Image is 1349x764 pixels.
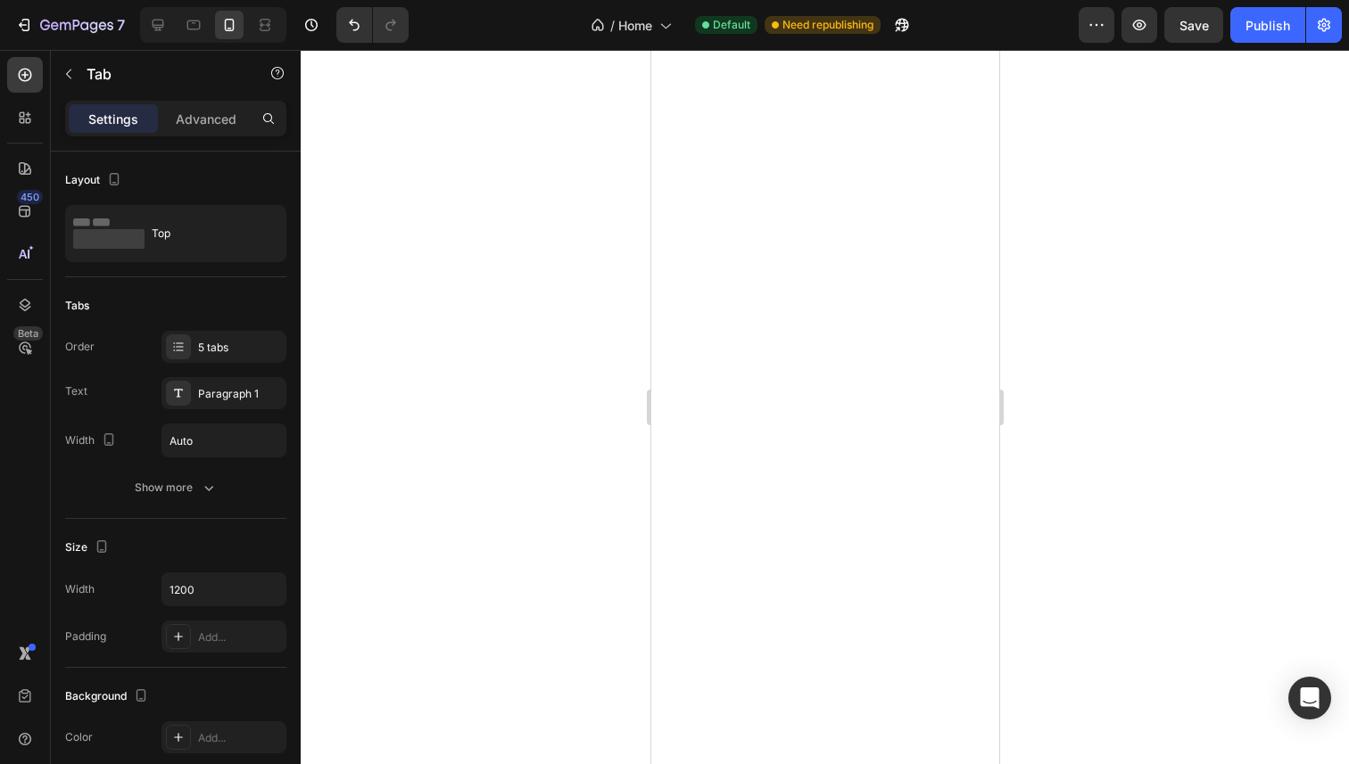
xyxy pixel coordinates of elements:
[65,339,95,355] div: Order
[1164,7,1223,43] button: Save
[162,424,286,456] input: Auto
[336,7,409,43] div: Undo/Redo
[610,16,615,35] span: /
[87,63,238,85] p: Tab
[65,168,125,193] div: Layout
[152,213,261,254] div: Top
[618,16,652,35] span: Home
[162,573,286,605] input: Auto
[7,7,133,43] button: 7
[65,472,286,504] button: Show more
[198,730,282,746] div: Add...
[135,479,218,497] div: Show more
[198,340,282,356] div: 5 tabs
[1288,677,1331,719] div: Open Intercom Messenger
[713,17,750,33] span: Default
[651,50,999,764] iframe: Design area
[782,17,873,33] span: Need republishing
[65,628,106,645] div: Padding
[198,629,282,645] div: Add...
[88,110,138,128] p: Settings
[65,685,152,709] div: Background
[13,326,43,341] div: Beta
[65,536,112,560] div: Size
[1179,18,1209,33] span: Save
[1230,7,1305,43] button: Publish
[65,383,87,399] div: Text
[65,429,120,453] div: Width
[65,581,95,597] div: Width
[1246,16,1290,35] div: Publish
[117,14,125,36] p: 7
[65,729,93,745] div: Color
[17,190,43,204] div: 450
[198,386,282,402] div: Paragraph 1
[65,298,89,314] div: Tabs
[176,110,236,128] p: Advanced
